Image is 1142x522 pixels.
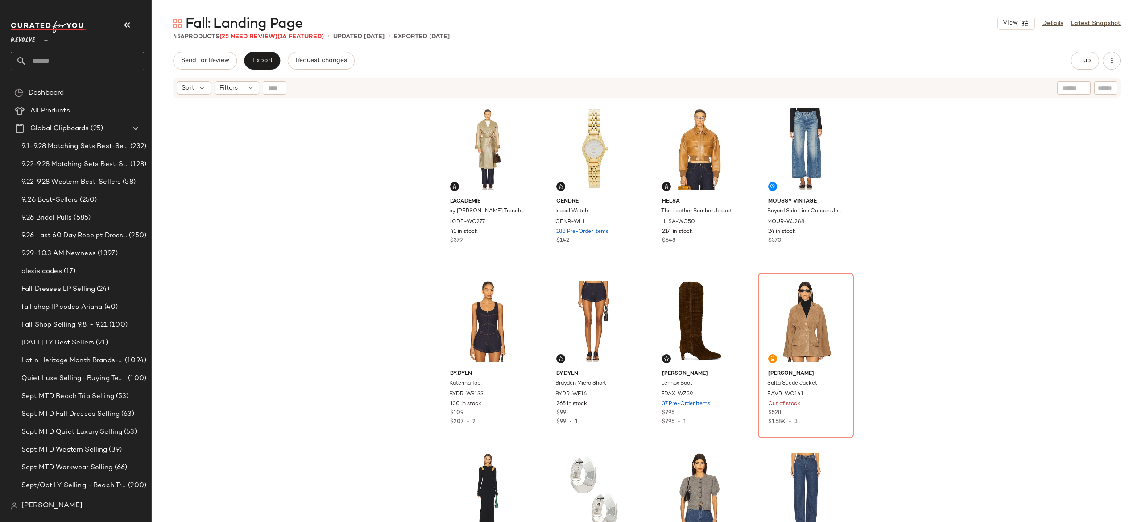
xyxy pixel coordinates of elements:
[173,33,185,40] span: 456
[11,21,87,33] img: cfy_white_logo.C9jOOHJF.svg
[450,409,463,417] span: $109
[768,198,844,206] span: Moussy Vintage
[674,419,683,425] span: •
[662,409,674,417] span: $795
[182,83,194,93] span: Sort
[120,409,134,419] span: (63)
[1071,19,1121,28] a: Latest Snapshot
[114,391,129,402] span: (53)
[1071,52,1099,70] button: Hub
[558,184,563,189] img: svg%3e
[786,419,794,425] span: •
[128,159,146,170] span: (128)
[181,57,229,64] span: Send for Review
[683,419,686,425] span: 1
[30,124,89,134] span: Global Clipboards
[126,373,146,384] span: (100)
[662,198,737,206] span: Helsa
[277,33,324,40] span: (16 Featured)
[11,30,35,46] span: Revolve
[556,237,569,245] span: $142
[89,124,103,134] span: (25)
[768,237,782,245] span: $370
[21,249,96,259] span: 9.29-10.3 AM Newness
[556,409,566,417] span: $99
[121,177,136,187] span: (58)
[173,52,237,70] button: Send for Review
[556,370,632,378] span: BY.DYLN
[662,237,675,245] span: $648
[662,400,710,408] span: 37 Pre-Order Items
[549,104,639,194] img: CENR-WL1_V1.jpg
[21,338,94,348] span: [DATE] LY Best Sellers
[327,31,330,42] span: •
[449,207,525,215] span: by [PERSON_NAME] Trench Coat
[21,427,122,437] span: Sept MTD Quiet Luxury Selling
[21,141,128,152] span: 9.1-9.28 Matching Sets Best-Sellers
[566,419,575,425] span: •
[1079,57,1091,64] span: Hub
[655,104,745,194] img: HLSA-WO50_V1.jpg
[664,356,669,361] img: svg%3e
[288,52,355,70] button: Request changes
[549,276,639,366] img: BYDR-WF16_V1.jpg
[30,106,70,116] span: All Products
[21,409,120,419] span: Sept MTD Fall Dresses Selling
[555,390,587,398] span: BYDR-WF16
[14,88,23,97] img: svg%3e
[661,380,692,388] span: Lennox Boot
[767,380,817,388] span: Salta Suede Jacket
[21,231,127,241] span: 9.26 Last 60 Day Receipt Dresses Selling
[661,218,695,226] span: HLSA-WO50
[449,390,484,398] span: BYDR-WS133
[78,195,97,205] span: (250)
[555,218,585,226] span: CENR-WL1
[662,370,737,378] span: [PERSON_NAME]
[556,198,632,206] span: Cendre
[449,218,485,226] span: LCDE-WO277
[21,445,107,455] span: Sept MTD Western Selling
[450,400,481,408] span: 130 in stock
[794,419,798,425] span: 3
[11,502,18,510] img: svg%3e
[1002,20,1018,27] span: View
[768,370,844,378] span: [PERSON_NAME]
[21,463,113,473] span: Sept MTD Workwear Selling
[768,409,781,417] span: $528
[767,218,805,226] span: MOUR-WJ288
[472,419,476,425] span: 2
[1042,19,1063,28] a: Details
[21,177,121,187] span: 9.22-9.28 Western Best-Sellers
[21,356,123,366] span: Latin Heritage Month Brands- DO NOT DELETE
[123,356,146,366] span: (1094)
[107,445,122,455] span: (39)
[72,213,91,223] span: (585)
[333,32,385,41] p: updated [DATE]
[443,104,533,194] img: LCDE-WO277_V1.jpg
[21,284,95,294] span: Fall Dresses LP Selling
[662,228,693,236] span: 214 in stock
[450,228,478,236] span: 41 in stock
[664,184,669,189] img: svg%3e
[768,400,800,408] span: Out of stock
[449,380,480,388] span: Katerina Top
[443,276,533,366] img: BYDR-WS133_V1.jpg
[21,195,78,205] span: 9..26 Best-Sellers
[128,141,146,152] span: (232)
[767,207,843,215] span: Bayard Side Line Cocoon Jeans
[219,83,238,93] span: Filters
[463,419,472,425] span: •
[21,302,103,312] span: fall shop lP codes Ariana
[555,380,606,388] span: Brayden Micro Short
[95,284,109,294] span: (24)
[450,419,463,425] span: $207
[558,356,563,361] img: svg%3e
[556,400,587,408] span: 265 in stock
[452,184,457,189] img: svg%3e
[29,88,64,98] span: Dashboard
[770,356,775,361] img: svg%3e
[252,57,273,64] span: Export
[761,276,851,366] img: EAVR-WO141_V1.jpg
[394,32,450,41] p: Exported [DATE]
[21,391,114,402] span: Sept MTD Beach Trip Selling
